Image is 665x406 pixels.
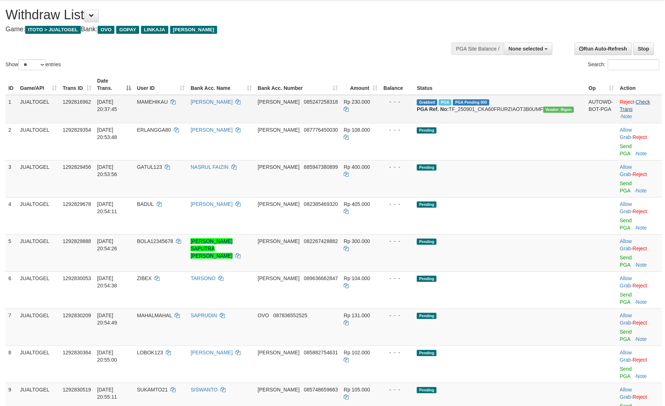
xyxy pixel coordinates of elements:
[304,99,338,105] span: Copy 085247258318 to clipboard
[17,160,60,197] td: JUALTOGEL
[633,134,647,140] a: Reject
[258,238,300,244] span: [PERSON_NAME]
[620,387,632,400] a: Allow Grab
[304,350,338,355] span: Copy 085882754631 to clipboard
[344,164,370,170] span: Rp 400.000
[5,271,17,309] td: 6
[586,74,617,95] th: Op: activate to sort column ascending
[344,313,370,318] span: Rp 131.000
[417,313,437,319] span: Pending
[17,271,60,309] td: JUALTOGEL
[191,99,232,105] a: [PERSON_NAME]
[344,387,370,393] span: Rp 105.000
[417,202,437,208] span: Pending
[63,238,91,244] span: 1292829888
[18,59,46,70] select: Showentries
[588,59,660,70] label: Search:
[633,43,654,55] a: Stop
[620,127,632,140] a: Allow Grab
[417,350,437,356] span: Pending
[620,99,650,112] a: Check Trans
[191,350,232,355] a: [PERSON_NAME]
[620,292,632,305] a: Send PGA
[134,74,188,95] th: User ID: activate to sort column ascending
[417,387,437,393] span: Pending
[97,164,117,177] span: [DATE] 20:53:56
[620,164,633,177] span: ·
[617,123,662,160] td: ·
[17,346,60,383] td: JUALTOGEL
[620,387,633,400] span: ·
[620,275,632,288] a: Allow Grab
[617,95,662,123] td: · ·
[191,275,215,281] a: TARSONO
[575,43,632,55] a: Run Auto-Refresh
[344,99,370,105] span: Rp 230.000
[383,126,411,134] div: - - -
[383,163,411,171] div: - - -
[5,59,61,70] label: Show entries
[304,387,338,393] span: Copy 085748659663 to clipboard
[344,350,370,355] span: Rp 102.000
[636,225,647,231] a: Note
[304,238,338,244] span: Copy 082267428882 to clipboard
[636,299,647,305] a: Note
[633,320,647,326] a: Reject
[116,26,139,34] span: GOPAY
[17,234,60,271] td: JUALTOGEL
[620,143,632,156] a: Send PGA
[97,201,117,214] span: [DATE] 20:54:11
[543,107,574,113] span: Vendor URL: https://checkout31.1velocity.biz
[5,95,17,123] td: 1
[5,234,17,271] td: 5
[636,151,647,156] a: Note
[620,164,632,177] a: Allow Grab
[304,164,338,170] span: Copy 885947380899 to clipboard
[617,346,662,383] td: ·
[191,238,232,259] a: [PERSON_NAME] SAPUTRA [PERSON_NAME]
[191,201,232,207] a: [PERSON_NAME]
[258,127,300,133] span: [PERSON_NAME]
[504,43,552,55] button: None selected
[97,238,117,251] span: [DATE] 20:54:26
[5,74,17,95] th: ID
[258,99,300,105] span: [PERSON_NAME]
[97,313,117,326] span: [DATE] 20:54:49
[258,275,300,281] span: [PERSON_NAME]
[608,59,660,70] input: Search:
[97,99,117,112] span: [DATE] 20:37:45
[94,74,134,95] th: Date Trans.: activate to sort column descending
[417,127,437,134] span: Pending
[620,201,633,214] span: ·
[414,74,586,95] th: Status
[344,201,370,207] span: Rp 405.000
[63,99,91,105] span: 1292816962
[383,349,411,356] div: - - -
[383,98,411,106] div: - - -
[258,164,300,170] span: [PERSON_NAME]
[137,127,171,133] span: ERLANGGA80
[97,127,117,140] span: [DATE] 20:53:48
[258,387,300,393] span: [PERSON_NAME]
[617,74,662,95] th: Action
[621,114,632,119] a: Note
[383,275,411,282] div: - - -
[137,387,168,393] span: SUKAMTO21
[255,74,341,95] th: Bank Acc. Number: activate to sort column ascending
[617,234,662,271] td: ·
[5,309,17,346] td: 7
[344,275,370,281] span: Rp 104.000
[620,350,632,363] a: Allow Grab
[344,127,370,133] span: Rp 108.000
[636,262,647,268] a: Note
[620,255,632,268] a: Send PGA
[620,99,634,105] a: Reject
[258,313,269,318] span: OVO
[191,164,228,170] a: NASRUL FAIZIN
[63,350,91,355] span: 1292830364
[620,313,633,326] span: ·
[141,26,168,34] span: LINKAJA
[63,164,91,170] span: 1292829456
[170,26,217,34] span: [PERSON_NAME]
[304,201,338,207] span: Copy 082385469320 to clipboard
